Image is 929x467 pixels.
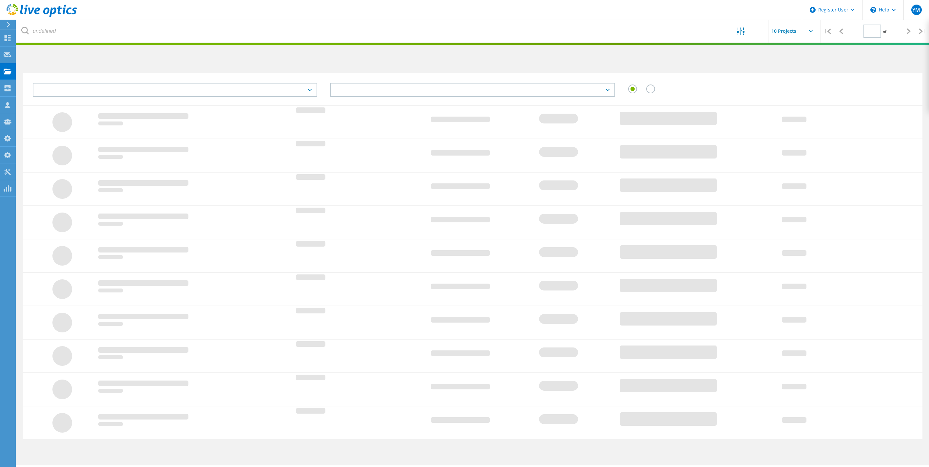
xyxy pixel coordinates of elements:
input: undefined [16,20,716,43]
span: of [883,29,886,34]
div: | [821,20,834,43]
span: YM [912,7,920,12]
svg: \n [870,7,876,13]
div: | [916,20,929,43]
a: Live Optics Dashboard [7,14,77,18]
